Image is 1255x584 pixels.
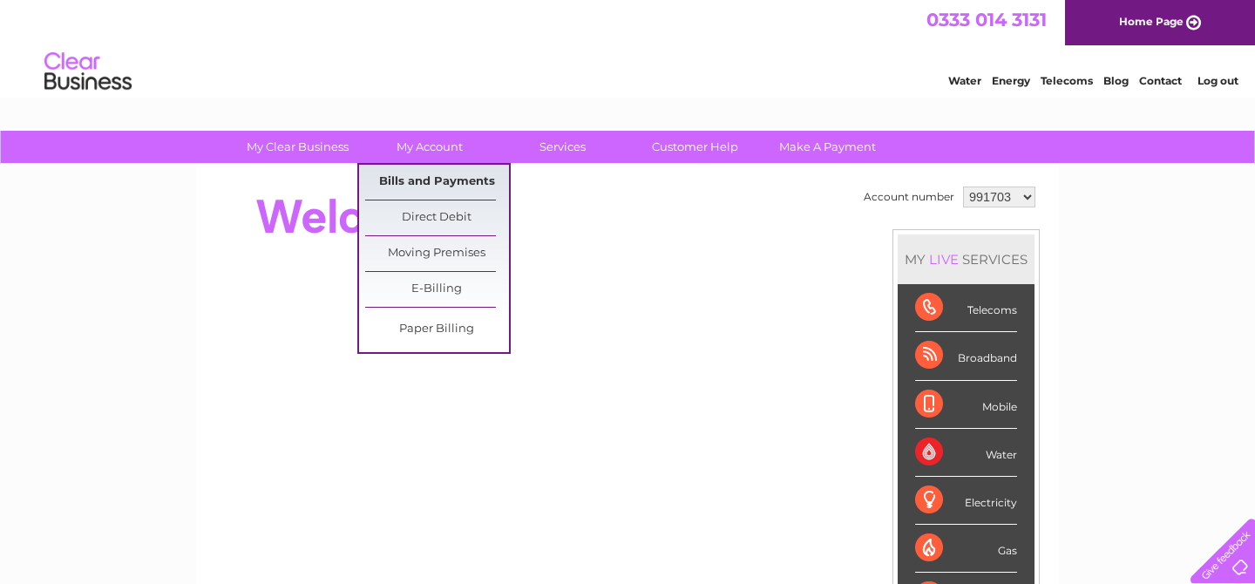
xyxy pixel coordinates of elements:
[1103,74,1129,87] a: Blog
[915,284,1017,332] div: Telecoms
[365,272,509,307] a: E-Billing
[1139,74,1182,87] a: Contact
[915,381,1017,429] div: Mobile
[491,131,634,163] a: Services
[365,165,509,200] a: Bills and Payments
[756,131,899,163] a: Make A Payment
[217,10,1041,85] div: Clear Business is a trading name of Verastar Limited (registered in [GEOGRAPHIC_DATA] No. 3667643...
[623,131,767,163] a: Customer Help
[915,525,1017,573] div: Gas
[926,251,962,268] div: LIVE
[926,9,1047,31] a: 0333 014 3131
[358,131,502,163] a: My Account
[915,332,1017,380] div: Broadband
[915,477,1017,525] div: Electricity
[915,429,1017,477] div: Water
[226,131,370,163] a: My Clear Business
[365,312,509,347] a: Paper Billing
[365,200,509,235] a: Direct Debit
[948,74,981,87] a: Water
[1041,74,1093,87] a: Telecoms
[898,234,1035,284] div: MY SERVICES
[44,45,132,98] img: logo.png
[365,236,509,271] a: Moving Premises
[859,182,959,212] td: Account number
[1197,74,1238,87] a: Log out
[992,74,1030,87] a: Energy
